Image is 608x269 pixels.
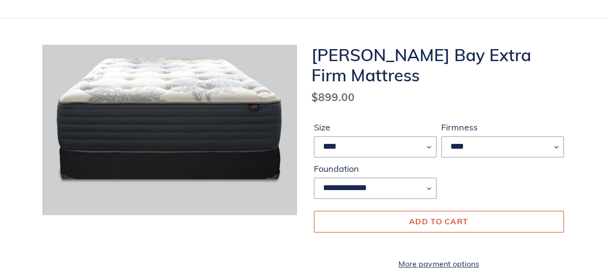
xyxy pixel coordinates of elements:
label: Foundation [314,162,436,175]
button: Add to cart [314,211,564,232]
h1: [PERSON_NAME] Bay Extra Firm Mattress [311,45,566,85]
span: Add to cart [409,217,468,226]
label: Firmness [441,121,564,134]
label: Size [314,121,436,134]
span: $899.00 [311,90,355,104]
